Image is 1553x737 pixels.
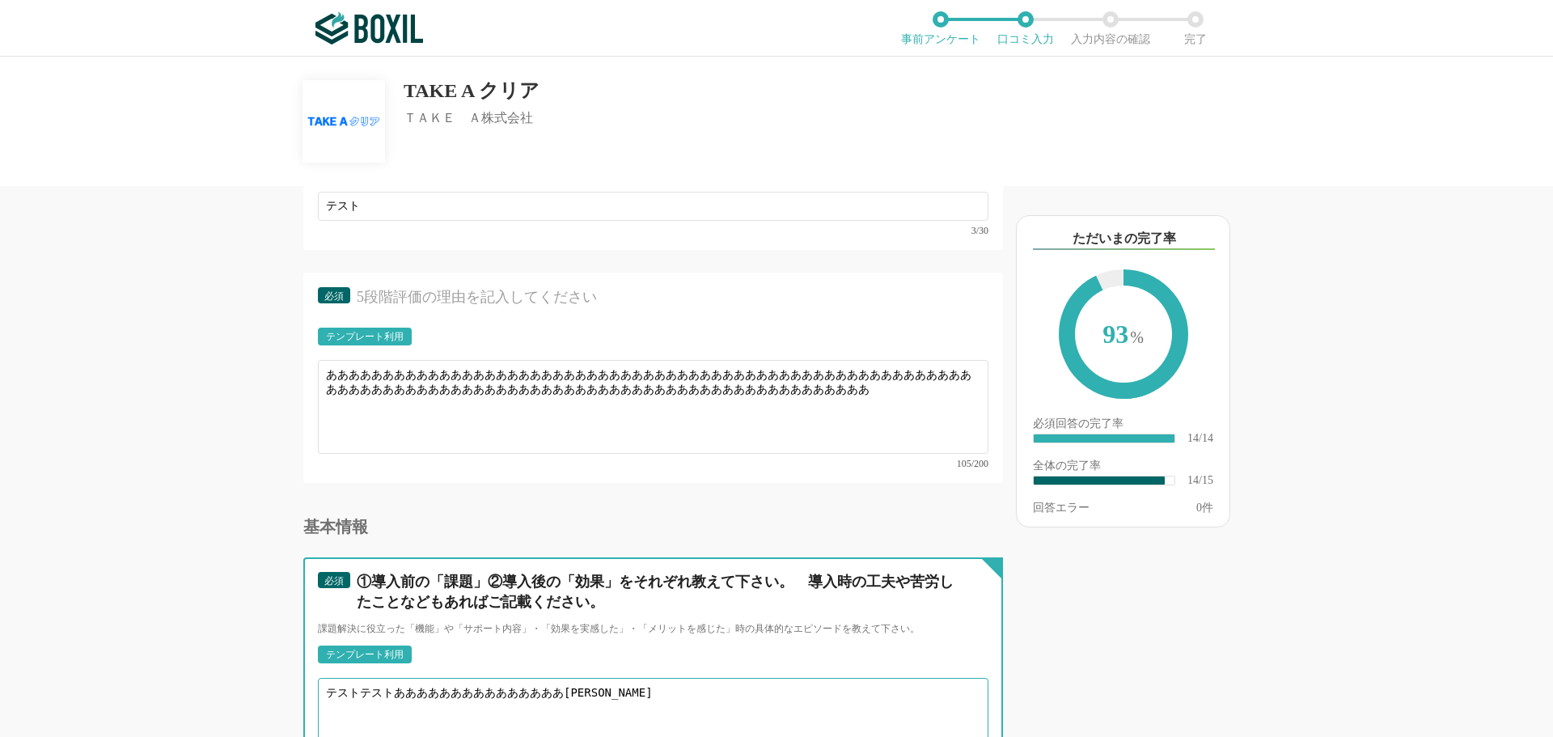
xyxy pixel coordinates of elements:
span: 0 [1196,502,1202,514]
div: ​ [1034,434,1174,443]
div: ​ [1034,477,1165,485]
img: ボクシルSaaS_ロゴ [315,12,423,44]
input: タスク管理の担当や履歴がひと目でわかるように [318,192,988,221]
div: 14/15 [1187,475,1213,486]
div: ただいまの完了率 [1033,229,1215,250]
span: 必須 [324,575,344,587]
div: 5段階評価の理由を記入してください [357,287,960,307]
li: 完了 [1153,11,1238,45]
span: 93 [1075,286,1172,386]
div: 14/14 [1187,433,1213,444]
div: 基本情報 [303,519,1003,535]
li: 入力内容の確認 [1068,11,1153,45]
div: 全体の完了率 [1033,460,1213,475]
div: ①導入前の「課題」②導入後の「効果」をそれぞれ教えて下さい。 導入時の工夫や苦労したことなどもあればご記載ください。 [357,572,960,612]
div: テンプレート利用 [326,650,404,659]
div: ＴＡＫＥ Ａ株式会社 [404,112,540,125]
div: 回答エラー [1033,502,1090,514]
div: 3/30 [318,226,988,235]
span: % [1130,328,1144,346]
div: 必須回答の完了率 [1033,418,1213,433]
div: 105/200 [318,459,988,468]
li: 事前アンケート [898,11,983,45]
span: 必須 [324,290,344,302]
div: 件 [1196,502,1213,514]
div: TAKE A クリア [404,81,540,100]
div: 課題解決に役立った「機能」や「サポート内容」・「効果を実感した」・「メリットを感じた」時の具体的なエピソードを教えて下さい。 [318,622,988,636]
li: 口コミ入力 [983,11,1068,45]
div: テンプレート利用 [326,332,404,341]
